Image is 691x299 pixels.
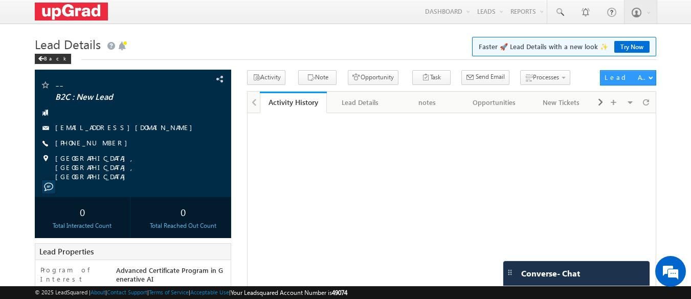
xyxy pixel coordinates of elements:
div: 0 [138,202,228,221]
a: Contact Support [107,289,147,295]
button: Lead Actions [600,70,656,86]
span: Faster 🚀 Lead Details with a new look ✨ [479,41,650,52]
img: Custom Logo [35,3,108,20]
div: Lead Details [335,96,385,109]
div: Back [35,54,71,64]
span: Lead Details [35,36,101,52]
button: Note [298,70,337,85]
div: Opportunities [469,96,519,109]
a: [PHONE_NUMBER] [55,138,132,147]
span: 49074 [332,289,347,296]
div: notes [402,96,452,109]
img: carter-drag [506,268,514,276]
div: Activity History [268,97,319,107]
a: Opportunities [461,92,528,113]
label: Program of Interest [40,265,106,284]
button: Send Email [461,70,509,85]
div: New Tickets [536,96,586,109]
span: Processes [533,73,559,81]
a: Acceptable Use [190,289,229,295]
div: Total Reached Out Count [138,221,228,230]
button: Activity [247,70,285,85]
span: Your Leadsquared Account Number is [231,289,347,296]
span: [GEOGRAPHIC_DATA], [GEOGRAPHIC_DATA], [GEOGRAPHIC_DATA] [55,154,214,181]
div: 0 [37,202,127,221]
div: Lead Actions [605,73,648,82]
span: © 2025 LeadSquared | | | | | [35,288,347,297]
a: About [91,289,105,295]
span: Converse - Chat [521,269,580,278]
a: Try Now [614,41,650,53]
a: Terms of Service [149,289,189,295]
a: [EMAIL_ADDRESS][DOMAIN_NAME] [55,123,197,132]
a: Lead Details [327,92,394,113]
button: Processes [520,70,570,85]
button: Task [412,70,451,85]
span: Send Email [476,72,505,81]
span: B2C : New Lead [55,92,176,102]
div: Total Interacted Count [37,221,127,230]
span: -- [55,80,176,90]
a: Activity History [260,92,327,113]
a: New Tickets [528,92,595,113]
a: notes [394,92,461,113]
span: Lead Properties [39,246,94,257]
a: Back [35,53,76,62]
button: Opportunity [348,70,398,85]
div: Advanced Certificate Program in Generative AI [114,265,231,288]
